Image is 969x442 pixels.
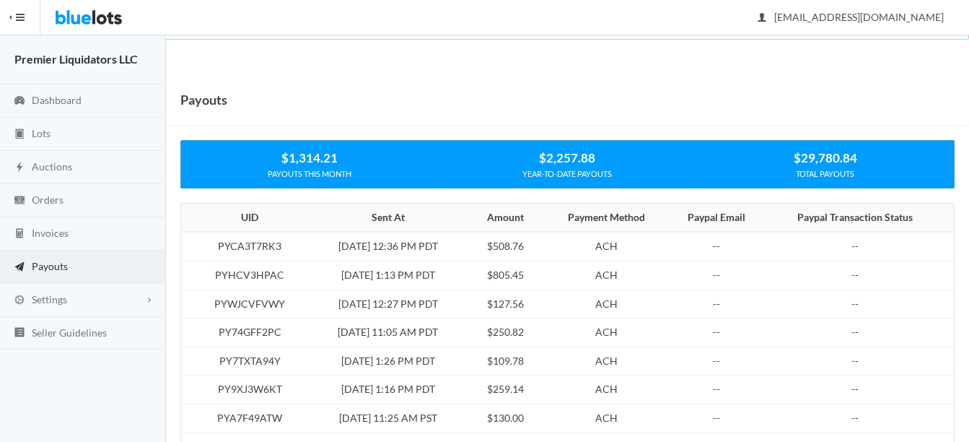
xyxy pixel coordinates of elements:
strong: $1,314.21 [281,150,338,165]
td: $250.82 [466,318,545,347]
td: [DATE] 1:13 PM PDT [310,261,466,290]
td: ACH [544,347,668,376]
div: YEAR-TO-DATE PAYOUTS [439,168,696,181]
div: TOTAL PAYOUTS [696,168,954,181]
th: UID [181,204,310,233]
td: -- [765,404,954,433]
strong: $29,780.84 [794,150,857,165]
td: [DATE] 12:36 PM PDT [310,232,466,261]
td: -- [668,318,765,347]
td: [DATE] 12:27 PM PDT [310,290,466,318]
th: Payment Method [544,204,668,233]
td: -- [765,347,954,376]
td: $259.14 [466,376,545,404]
ion-icon: speedometer [12,95,27,108]
span: Settings [32,293,67,305]
th: Paypal Transaction Status [765,204,954,233]
td: -- [765,290,954,318]
ion-icon: flash [12,161,27,175]
div: PAYOUTS THIS MONTH [181,168,438,181]
ion-icon: list box [12,326,27,340]
td: -- [668,376,765,404]
td: [DATE] 1:16 PM PDT [310,376,466,404]
span: Payouts [32,260,68,272]
span: Lots [32,127,51,139]
td: ACH [544,261,668,290]
td: $127.56 [466,290,545,318]
td: PYHCV3HPAC [181,261,310,290]
span: Orders [32,194,63,206]
th: Paypal Email [668,204,765,233]
td: -- [765,261,954,290]
td: PY9XJ3W6KT [181,376,310,404]
strong: $2,257.88 [539,150,595,165]
ion-icon: cog [12,294,27,308]
td: -- [765,318,954,347]
td: $805.45 [466,261,545,290]
td: ACH [544,318,668,347]
td: [DATE] 11:05 AM PDT [310,318,466,347]
h1: Payouts [180,89,227,110]
td: $109.78 [466,347,545,376]
span: Seller Guidelines [32,326,107,339]
td: -- [668,232,765,261]
ion-icon: person [755,12,769,25]
td: [DATE] 1:26 PM PDT [310,347,466,376]
td: PY74GFF2PC [181,318,310,347]
td: -- [668,347,765,376]
td: [DATE] 11:25 AM PST [310,404,466,433]
ion-icon: clipboard [12,128,27,142]
td: -- [668,404,765,433]
ion-icon: paper plane [12,261,27,274]
span: Auctions [32,160,72,173]
ion-icon: cash [12,194,27,208]
td: -- [765,376,954,404]
td: ACH [544,232,668,261]
td: -- [668,261,765,290]
td: PYWJCVFVWY [181,290,310,318]
span: Invoices [32,227,69,239]
td: PY7TXTA94Y [181,347,310,376]
span: Dashboard [32,94,82,106]
th: Amount [466,204,545,233]
td: ACH [544,376,668,404]
th: Sent At [310,204,466,233]
td: -- [765,232,954,261]
td: ACH [544,404,668,433]
td: PYA7F49ATW [181,404,310,433]
td: ACH [544,290,668,318]
td: PYCA3T7RK3 [181,232,310,261]
span: [EMAIL_ADDRESS][DOMAIN_NAME] [758,11,944,23]
td: -- [668,290,765,318]
td: $508.76 [466,232,545,261]
strong: Premier Liquidators LLC [14,52,138,66]
ion-icon: calculator [12,227,27,241]
td: $130.00 [466,404,545,433]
